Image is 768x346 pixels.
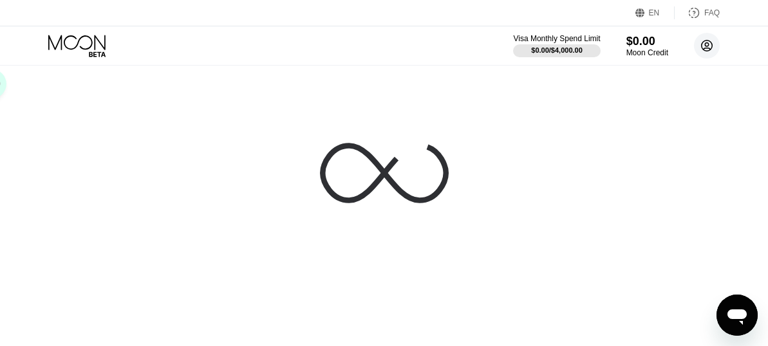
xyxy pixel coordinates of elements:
div: Visa Monthly Spend Limit [513,34,600,43]
div: Visa Monthly Spend Limit$0.00/$4,000.00 [513,34,600,57]
div: Moon Credit [626,48,668,57]
div: FAQ [704,8,720,17]
div: EN [635,6,675,19]
div: EN [649,8,660,17]
div: $0.00 / $4,000.00 [531,46,583,54]
div: FAQ [675,6,720,19]
iframe: Button to launch messaging window [716,295,758,336]
div: $0.00Moon Credit [626,35,668,57]
div: $0.00 [626,35,668,48]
